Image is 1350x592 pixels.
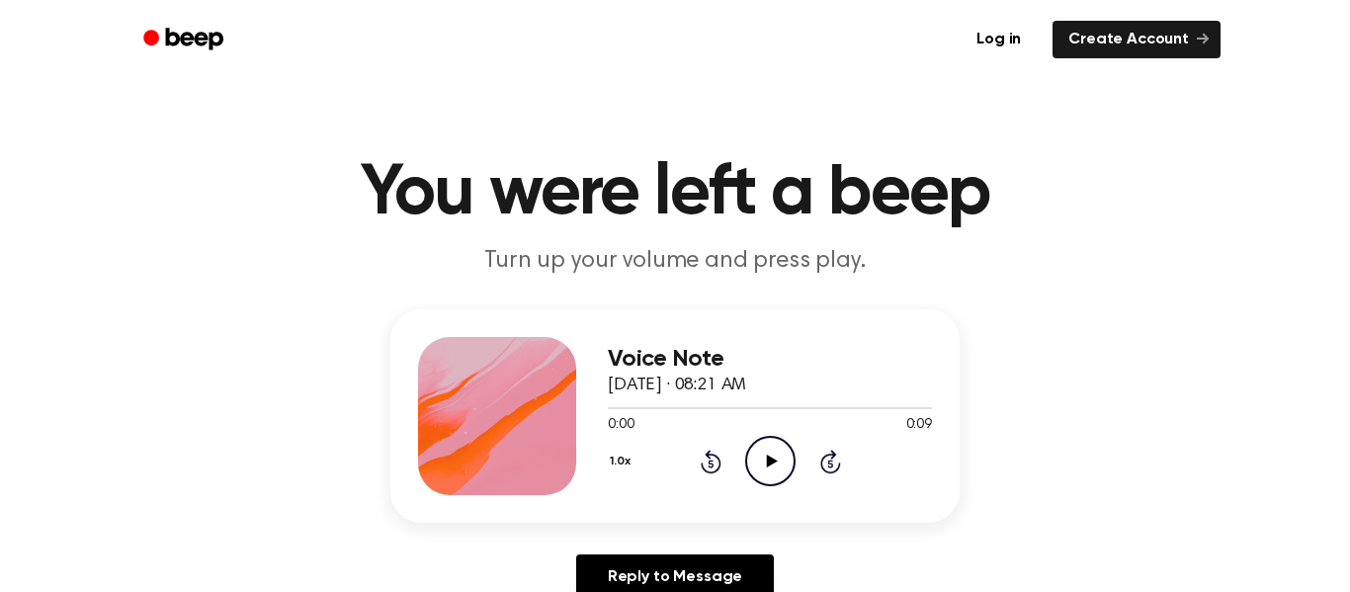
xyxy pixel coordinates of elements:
a: Log in [957,17,1041,62]
span: 0:00 [608,415,633,436]
a: Create Account [1053,21,1221,58]
span: 0:09 [906,415,932,436]
a: Beep [129,21,241,59]
h1: You were left a beep [169,158,1181,229]
button: 1.0x [608,445,637,478]
h3: Voice Note [608,346,932,373]
p: Turn up your volume and press play. [295,245,1055,278]
span: [DATE] · 08:21 AM [608,377,746,394]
